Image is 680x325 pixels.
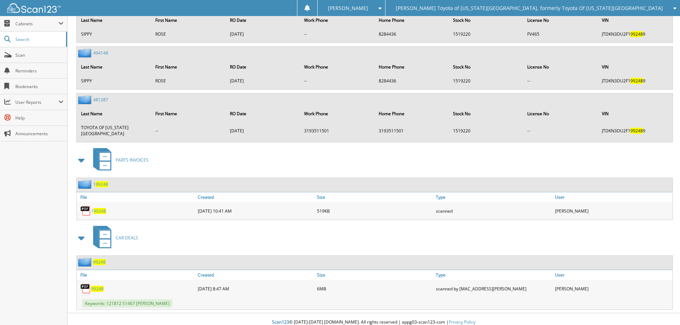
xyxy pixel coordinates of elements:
[89,146,148,174] a: PARTS INVOICES
[196,192,315,202] a: Created
[78,258,93,266] img: folder2.png
[78,95,93,104] img: folder2.png
[15,52,64,58] span: Scan
[598,122,672,139] td: JTDKN3DU2F1 9
[15,36,62,42] span: Search
[449,13,523,27] th: Stock No
[94,208,106,214] span: 99248
[77,28,151,40] td: SIPPY
[524,75,597,87] td: --
[226,28,300,40] td: [DATE]
[644,291,680,325] iframe: Chat Widget
[77,192,196,202] a: File
[116,235,138,241] span: CAR DEALS
[301,106,374,121] th: Work Phone
[77,270,196,280] a: File
[301,122,374,139] td: 3193511501
[152,122,225,139] td: --
[315,281,434,296] div: 6MB
[301,60,374,74] th: Work Phone
[15,115,64,121] span: Help
[152,28,225,40] td: ROSE
[396,6,663,10] span: [PERSON_NAME] Toyota of [US_STATE][GEOGRAPHIC_DATA], formerly Toyota Of [US_STATE][GEOGRAPHIC_DATA]
[226,75,300,87] td: [DATE]
[93,97,108,103] a: 481287
[226,13,300,27] th: RO Date
[449,319,475,325] a: Privacy Policy
[91,208,106,214] a: 199248
[630,128,643,134] span: 99248
[77,106,151,121] th: Last Name
[449,60,523,74] th: Stock No
[77,60,151,74] th: Last Name
[116,157,148,163] span: PARTS INVOICES
[449,106,523,121] th: Stock No
[434,270,553,280] a: Type
[15,21,59,27] span: Cabinets
[196,270,315,280] a: Created
[553,204,673,218] div: [PERSON_NAME]
[524,122,597,139] td: --
[301,75,374,87] td: --
[375,122,449,139] td: 3193511501
[553,192,673,202] a: User
[272,319,289,325] span: Scan123
[434,281,553,296] div: scanned by [MAC_ADDRESS][PERSON_NAME]
[226,122,300,139] td: [DATE]
[80,283,91,294] img: PDF.png
[598,106,672,121] th: VIN
[524,60,597,74] th: License No
[449,122,523,139] td: 1519220
[91,286,104,292] a: 99248
[375,106,449,121] th: Home Phone
[78,180,93,189] img: folder2.png
[226,106,300,121] th: RO Date
[630,31,643,37] span: 99248
[15,131,64,137] span: Announcements
[434,192,553,202] a: Type
[226,60,300,74] th: RO Date
[598,60,672,74] th: VIN
[15,99,59,105] span: User Reports
[96,181,108,187] span: 99248
[15,83,64,90] span: Bookmarks
[315,192,434,202] a: Size
[77,75,151,87] td: SIPPY
[630,78,643,84] span: 99248
[375,75,449,87] td: 8284436
[93,181,108,187] a: 199248
[152,13,225,27] th: First Name
[449,75,523,87] td: 1519220
[15,68,64,74] span: Reminders
[152,106,225,121] th: First Name
[598,75,672,87] td: JTDKN3DU2F1 9
[77,122,151,139] td: TOYOTA OF [US_STATE][GEOGRAPHIC_DATA]
[524,28,597,40] td: FV465
[315,270,434,280] a: Size
[152,60,225,74] th: First Name
[196,281,315,296] div: [DATE] 8:47 AM
[93,259,106,265] a: 99248
[80,205,91,216] img: PDF.png
[524,13,597,27] th: License No
[82,299,172,308] span: Keywords: 121812 S1467 [PERSON_NAME]
[375,28,449,40] td: 8284436
[196,204,315,218] div: [DATE] 10:41 AM
[434,204,553,218] div: scanned
[78,49,93,57] img: folder2.png
[89,224,138,252] a: CAR DEALS
[598,28,672,40] td: JTDKN3DU2F1 9
[328,6,368,10] span: [PERSON_NAME]
[553,270,673,280] a: User
[315,204,434,218] div: 519KB
[93,50,108,56] a: 494148
[524,106,597,121] th: License No
[375,13,449,27] th: Home Phone
[77,13,151,27] th: Last Name
[375,60,449,74] th: Home Phone
[301,13,374,27] th: Work Phone
[598,13,672,27] th: VIN
[301,28,374,40] td: --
